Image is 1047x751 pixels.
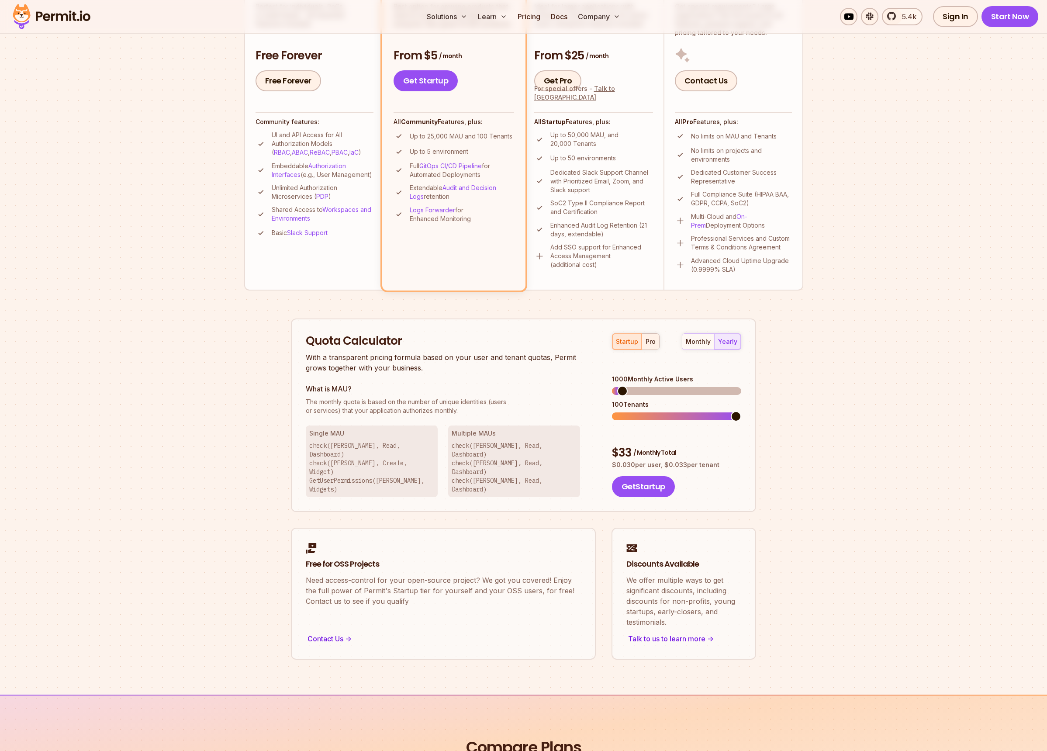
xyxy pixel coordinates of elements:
[574,8,624,25] button: Company
[586,52,608,60] span: / month
[646,337,656,346] div: pro
[410,206,455,214] a: Logs Forwarder
[675,118,792,126] h4: All Features, plus:
[550,199,653,216] p: SoC2 Type II Compliance Report and Certification
[306,559,581,570] h2: Free for OSS Projects
[423,8,471,25] button: Solutions
[981,6,1039,27] a: Start Now
[691,132,777,141] p: No limits on MAU and Tenants
[707,633,714,644] span: ->
[612,400,741,409] div: 100 Tenants
[306,352,580,373] p: With a transparent pricing formula based on your user and tenant quotas, Permit grows together wi...
[534,48,653,64] h3: From $25
[550,154,616,163] p: Up to 50 environments
[897,11,916,22] span: 5.4k
[309,429,434,438] h3: Single MAU
[394,48,514,64] h3: From $5
[272,131,373,157] p: UI and API Access for All Authorization Models ( , , , , )
[316,193,328,200] a: PDP
[9,2,94,31] img: Permit logo
[256,70,321,91] a: Free Forever
[419,162,482,170] a: GitOps CI/CD Pipeline
[612,445,741,461] div: $ 33
[882,8,923,25] a: 5.4k
[626,633,741,645] div: Talk to us to learn more
[349,149,359,156] a: IaC
[691,213,747,229] a: On-Prem
[309,441,434,494] p: check([PERSON_NAME], Read, Dashboard) check([PERSON_NAME], Create, Widget) GetUserPermissions([PE...
[534,70,582,91] a: Get Pro
[306,398,580,415] p: or services) that your application authorizes monthly.
[345,633,352,644] span: ->
[306,633,581,645] div: Contact Us
[691,146,792,164] p: No limits on projects and environments
[256,118,373,126] h4: Community features:
[933,6,978,27] a: Sign In
[534,84,653,102] div: For special offers -
[691,256,792,274] p: Advanced Cloud Uptime Upgrade (0.9999% SLA)
[542,118,566,125] strong: Startup
[675,70,737,91] a: Contact Us
[550,131,653,148] p: Up to 50,000 MAU, and 20,000 Tenants
[401,118,438,125] strong: Community
[514,8,544,25] a: Pricing
[686,337,711,346] div: monthly
[256,48,373,64] h3: Free Forever
[287,229,328,236] a: Slack Support
[274,149,290,156] a: RBAC
[394,70,458,91] a: Get Startup
[306,398,580,406] span: The monthly quota is based on the number of unique identities (users
[439,52,462,60] span: / month
[691,190,792,208] p: Full Compliance Suite (HIPAA BAA, GDPR, CCPA, SoC2)
[612,460,741,469] p: $ 0.030 per user, $ 0.033 per tenant
[550,243,653,269] p: Add SSO support for Enhanced Access Management (additional cost)
[452,429,577,438] h3: Multiple MAUs
[612,476,675,497] button: GetStartup
[626,575,741,627] p: We offer multiple ways to get significant discounts, including discounts for non-profits, young s...
[691,168,792,186] p: Dedicated Customer Success Representative
[410,132,512,141] p: Up to 25,000 MAU and 100 Tenants
[272,183,373,201] p: Unlimited Authorization Microservices ( )
[272,228,328,237] p: Basic
[474,8,511,25] button: Learn
[410,162,514,179] p: Full for Automated Deployments
[306,333,580,349] h2: Quota Calculator
[452,441,577,494] p: check([PERSON_NAME], Read, Dashboard) check([PERSON_NAME], Read, Dashboard) check([PERSON_NAME], ...
[691,212,792,230] p: Multi-Cloud and Deployment Options
[272,205,373,223] p: Shared Access to
[272,162,373,179] p: Embeddable (e.g., User Management)
[691,234,792,252] p: Professional Services and Custom Terms & Conditions Agreement
[612,528,756,660] a: Discounts AvailableWe offer multiple ways to get significant discounts, including discounts for n...
[612,375,741,384] div: 1000 Monthly Active Users
[550,221,653,239] p: Enhanced Audit Log Retention (21 days, extendable)
[682,118,693,125] strong: Pro
[410,147,468,156] p: Up to 5 environment
[547,8,571,25] a: Docs
[410,206,514,223] p: for Enhanced Monitoring
[394,118,514,126] h4: All Features, plus:
[292,149,308,156] a: ABAC
[306,384,580,394] h3: What is MAU?
[534,118,653,126] h4: All Features, plus:
[291,528,596,660] a: Free for OSS ProjectsNeed access-control for your open-source project? We got you covered! Enjoy ...
[272,162,346,178] a: Authorization Interfaces
[633,448,676,457] span: / Monthly Total
[550,168,653,194] p: Dedicated Slack Support Channel with Prioritized Email, Zoom, and Slack support
[306,575,581,606] p: Need access-control for your open-source project? We got you covered! Enjoy the full power of Per...
[332,149,348,156] a: PBAC
[410,184,496,200] a: Audit and Decision Logs
[410,183,514,201] p: Extendable retention
[626,559,741,570] h2: Discounts Available
[310,149,330,156] a: ReBAC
